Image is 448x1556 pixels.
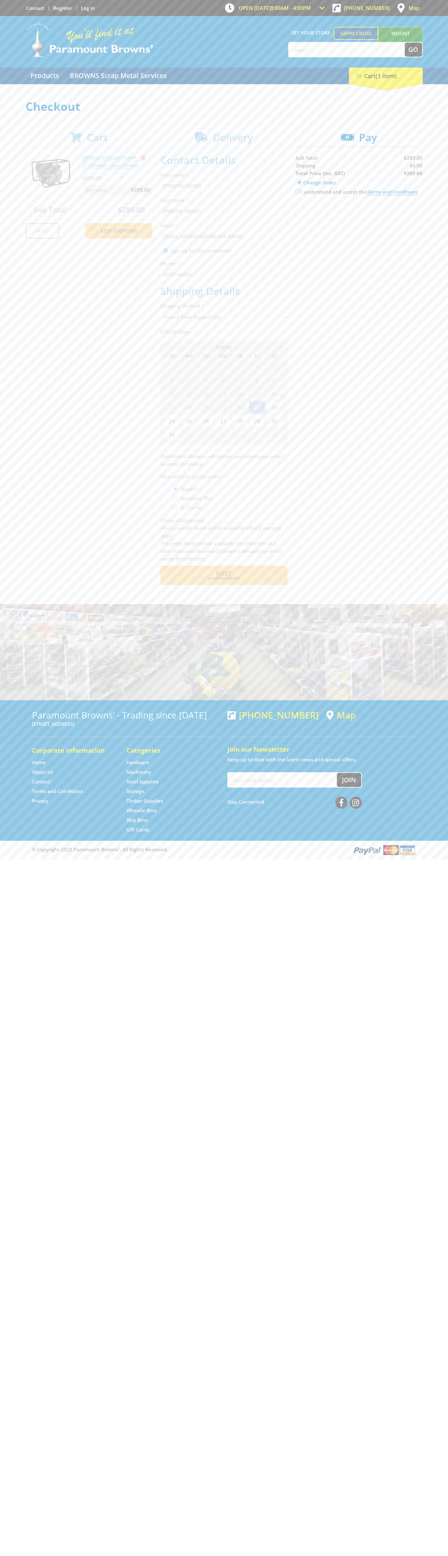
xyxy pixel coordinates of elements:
a: Mount [PERSON_NAME] [378,27,423,51]
a: Go to the Hardware page [126,759,149,766]
a: Go to the Products page [26,68,64,84]
div: Stay Connected [227,794,362,809]
span: Sub Total [296,155,317,161]
a: Go to the Storage page [126,788,144,795]
span: $0.00 [410,162,422,169]
strong: $289.00 [404,170,422,176]
button: Join [337,773,361,787]
label: I understand and accept the [301,189,418,195]
span: (1 item) [376,72,397,80]
a: Gepps Cross [334,27,378,40]
a: Go to the Skip Bins page [126,817,147,823]
h5: Categories [126,746,208,755]
p: Keep up to date with the latest news and special offers. [227,756,416,763]
span: Set your store [288,27,334,38]
a: Go to the Contact page [26,5,44,11]
a: Go to the Machinery page [126,769,151,775]
input: Search [289,43,405,57]
div: Cart [349,68,423,84]
span: Change Order [303,179,336,186]
strong: Total Price (inc. GST) [296,170,345,176]
h3: Paramount Browns' - Trading since [DATE] [32,710,221,720]
a: Go to the About Us page [32,769,53,775]
a: Go to the Privacy page [32,798,48,804]
button: Go [405,43,422,57]
img: Paramount Browns' [26,22,154,58]
a: Go to the registration page [53,5,72,11]
div: ® Copyright 2025 Paramount Browns'. All Rights Reserved. [26,844,423,856]
a: Go to the BROWNS Scrap Metal Services page [65,68,171,84]
img: PayPal, Mastercard, Visa accepted [352,844,416,856]
a: Change Order [296,177,338,188]
span: Pay [359,130,377,144]
a: Terms and Conditions [367,189,418,195]
a: Go to the Steel Supplies page [126,778,159,785]
a: Go to the Home page [32,759,46,766]
h5: Join our Newsletter [227,745,416,754]
div: [PHONE_NUMBER] [227,710,319,720]
input: Your email address [228,773,337,787]
span: $289.00 [404,155,422,161]
a: Go to the Wheelie Bins page [126,807,157,814]
p: [STREET_ADDRESS] [32,720,221,728]
input: Please accept the terms and conditions. [296,190,300,194]
a: Log in [81,5,95,11]
a: Go to the Timber Supplies page [126,798,163,804]
a: View a map of Gepps Cross location [326,710,356,720]
h1: Checkout [26,100,423,113]
a: Go to the Gift Cards page [126,826,149,833]
a: Go to the Terms and Conditions page [32,788,83,795]
span: Shipping [296,162,315,169]
span: OPEN [DATE] [239,4,311,12]
a: Go to the Contact page [32,778,50,785]
h5: Corporate Information [32,746,114,755]
span: 8:00am - 4:00pm [271,4,311,12]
